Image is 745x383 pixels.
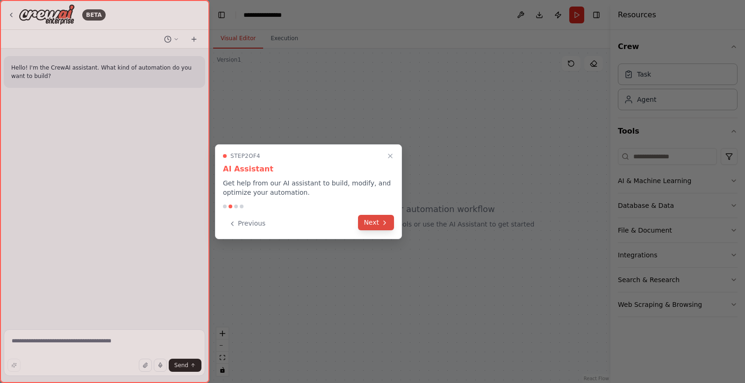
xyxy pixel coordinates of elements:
button: Close walkthrough [385,150,396,162]
span: Step 2 of 4 [230,152,260,160]
h3: AI Assistant [223,163,394,175]
p: Get help from our AI assistant to build, modify, and optimize your automation. [223,178,394,197]
button: Hide left sidebar [215,8,228,21]
button: Next [358,215,394,230]
button: Previous [223,216,271,231]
